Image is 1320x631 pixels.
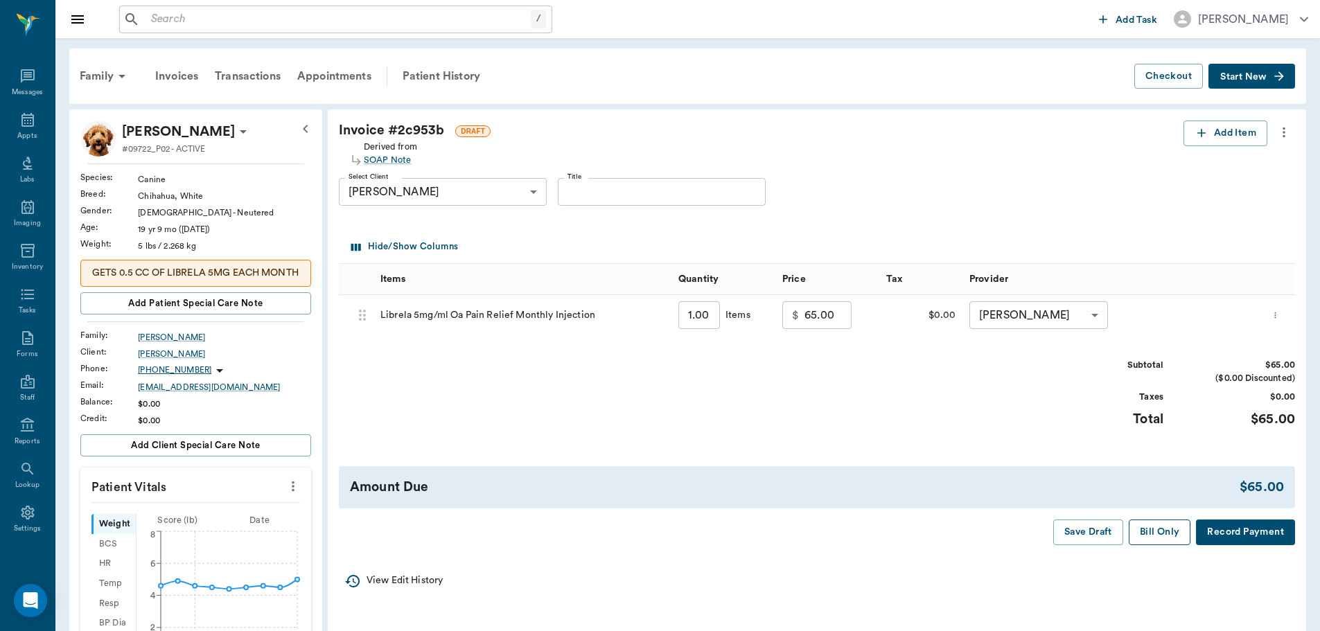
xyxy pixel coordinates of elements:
span: DRAFT [456,126,490,136]
label: Title [567,172,581,181]
div: Reports [15,436,40,447]
div: Age : [80,221,138,233]
p: Patient Vitals [80,468,311,502]
div: Staff [20,393,35,403]
button: Add patient Special Care Note [80,292,311,314]
div: BCS [91,534,136,554]
button: more [282,474,304,498]
div: Tasks [19,305,36,316]
div: / [531,10,546,28]
div: Resp [91,594,136,614]
div: Items [720,308,750,322]
div: $0.00 [138,414,311,427]
div: Balance : [80,396,138,408]
a: Patient History [394,60,489,93]
div: Subtotal [1059,359,1163,372]
div: Chihahua, White [138,190,311,202]
div: Settings [14,524,42,534]
div: Score ( lb ) [137,514,219,527]
span: Add patient Special Care Note [128,296,263,311]
div: Family : [80,329,138,341]
input: 0.00 [804,301,852,329]
button: Add client Special Care Note [80,434,311,456]
button: Start New [1208,64,1295,89]
div: $0.00 [879,295,962,337]
div: [PERSON_NAME] [138,348,311,360]
button: Record Payment [1196,519,1295,545]
a: Transactions [206,60,289,93]
button: Save Draft [1053,519,1123,545]
div: Invoice # 2c953b [339,121,1183,141]
div: HR [91,554,136,574]
button: Checkout [1134,64,1203,89]
div: $0.00 [1191,391,1295,404]
div: $65.00 [1191,409,1295,429]
div: Imaging [14,218,41,229]
div: Forms [17,349,37,359]
div: $65.00 [1240,477,1284,497]
div: Derived from [364,138,417,167]
div: Family [71,60,139,93]
div: Species : [80,171,138,184]
tspan: 4 [150,592,156,600]
div: Date [218,514,301,527]
p: [PERSON_NAME] [122,121,235,143]
a: Appointments [289,60,380,93]
div: Temp [91,574,136,594]
button: Select columns [348,236,461,258]
div: Appts [17,131,37,141]
p: #09722_P02 - ACTIVE [122,143,205,155]
img: Profile Image [80,121,116,157]
a: SOAP Note [364,154,417,167]
button: Add Item [1183,121,1267,146]
button: [PERSON_NAME] [1163,6,1319,32]
div: Taxes [1059,391,1163,404]
div: Lookup [15,480,39,490]
a: [EMAIL_ADDRESS][DOMAIN_NAME] [138,381,311,393]
div: Email : [80,379,138,391]
div: ($0.00 Discounted) [1191,372,1295,385]
p: [PHONE_NUMBER] [138,364,211,376]
tspan: 6 [150,559,155,567]
p: GETS 0.5 CC OF LIBRELA 5MG EACH MONTH [92,266,299,281]
button: Close drawer [64,6,91,33]
input: Search [146,10,531,29]
div: Messages [12,87,44,98]
div: Gender : [80,204,138,217]
div: Tax [886,260,902,299]
div: 5 lbs / 2.268 kg [138,240,311,252]
div: Price [782,260,806,299]
div: Credit : [80,412,138,425]
div: Weight : [80,238,138,250]
div: $0.00 [138,398,311,410]
div: [PERSON_NAME] [339,178,547,206]
label: Select Client [349,172,388,181]
div: Canine [138,173,311,186]
div: $65.00 [1191,359,1295,372]
div: Breed : [80,188,138,200]
button: Add Task [1093,6,1163,32]
div: Quantity [671,263,775,294]
div: [PERSON_NAME] [969,301,1108,329]
div: Librela 5mg/ml Oa Pain Relief Monthly Injection [373,295,671,337]
div: Amount Due [350,477,1240,497]
span: Add client Special Care Note [131,438,261,453]
button: more [1273,121,1295,144]
div: Weight [91,514,136,534]
div: Quantity [678,260,719,299]
div: Items [373,263,671,294]
div: Provider [969,260,1008,299]
div: Invoices [147,60,206,93]
div: Client : [80,346,138,358]
a: [PERSON_NAME] [138,331,311,344]
div: Labs [20,175,35,185]
div: Tax [879,263,962,294]
div: [PERSON_NAME] [1198,11,1289,28]
div: Inventory [12,262,43,272]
